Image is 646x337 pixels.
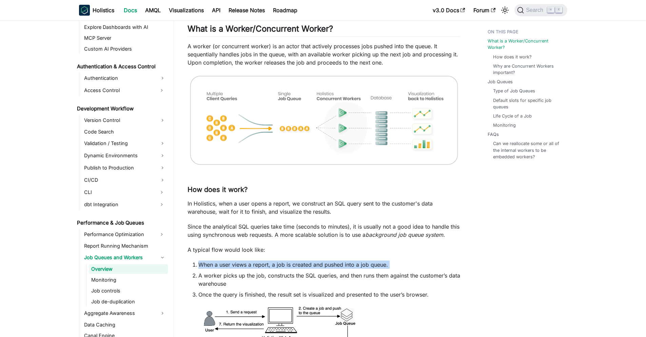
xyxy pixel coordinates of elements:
[547,7,554,13] kbd: ⌘
[82,127,168,137] a: Code Search
[188,199,461,216] p: In Holistics, when a user opens a report, we construct an SQL query sent to the customer's data w...
[141,5,165,16] a: AMQL
[82,73,168,84] a: Authentication
[188,223,461,239] p: Since the analytical SQL queries take time (seconds to minutes), it is usually not a good idea to...
[82,138,168,149] a: Validation / Testing
[82,115,168,126] a: Version Control
[366,231,445,238] em: background job queue system.
[82,229,156,240] a: Performance Optimization
[82,44,168,54] a: Custom AI Providers
[493,113,532,119] a: Life Cycle of a Job
[555,7,562,13] kbd: K
[269,5,301,16] a: Roadmap
[82,241,168,251] a: Report Running Mechanism
[75,218,168,228] a: Performance & Job Queues
[524,7,547,13] span: Search
[82,187,156,198] a: CLI
[156,187,168,198] button: Expand sidebar category 'CLI'
[208,5,224,16] a: API
[198,271,461,288] li: A worker picks up the job, constructs the SQL queries, and then runs them against the customer’s ...
[82,150,168,161] a: Dynamic Environments
[514,4,567,16] button: Search (Command+K)
[72,20,174,337] nav: Docs sidebar
[188,246,461,254] p: A typical flow would look like:
[79,5,90,16] img: Holistics
[75,62,168,71] a: Authentication & Access Control
[224,5,269,16] a: Release Notes
[198,290,461,299] li: Once the query is finished, the result set is visualized and presented to the user’s browser.
[493,63,561,76] a: Why are Concurrent Workers important?
[156,85,168,96] button: Expand sidebar category 'Access Control'
[493,122,516,128] a: Monitoring
[120,5,141,16] a: Docs
[75,104,168,113] a: Development Workflow
[82,199,156,210] a: dbt Integration
[82,175,168,185] a: CI/CD
[82,162,168,173] a: Publish to Production
[82,22,168,32] a: Explore Dashboards with AI
[165,5,208,16] a: Visualizations
[488,38,563,51] a: What is a Worker/Concurrent Worker?
[89,275,168,285] a: Monitoring
[82,320,168,330] a: Data Caching
[156,199,168,210] button: Expand sidebar category 'dbt Integration'
[82,85,156,96] a: Access Control
[500,5,510,16] button: Switch between dark and light mode (currently light mode)
[82,33,168,43] a: MCP Server
[89,297,168,306] a: Job de-duplication
[488,78,513,85] a: Job Queues
[493,88,535,94] a: Type of Job Queues
[82,252,168,263] a: Job Queues and Workers
[188,185,461,194] h3: How does it work?
[188,24,461,37] h2: What is a Worker/Concurrent Worker?
[93,6,114,14] b: Holistics
[493,97,561,110] a: Default slots for specific job queues
[79,5,114,16] a: HolisticsHolistics
[82,308,168,319] a: Aggregate Awareness
[493,54,532,60] a: How does it work?
[429,5,469,16] a: v3.0 Docs
[469,5,500,16] a: Forum
[493,140,561,160] a: Can we reallocate some or all of the internal workers to be embedded workers?
[89,264,168,274] a: Overview
[488,131,499,138] a: FAQs
[188,42,461,67] p: A worker (or concurrent worker) is an actor that actively processes jobs pushed into the queue. I...
[156,229,168,240] button: Expand sidebar category 'Performance Optimization'
[198,261,461,269] li: When a user views a report, a job is created and pushed into a job queue.
[89,286,168,296] a: Job controls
